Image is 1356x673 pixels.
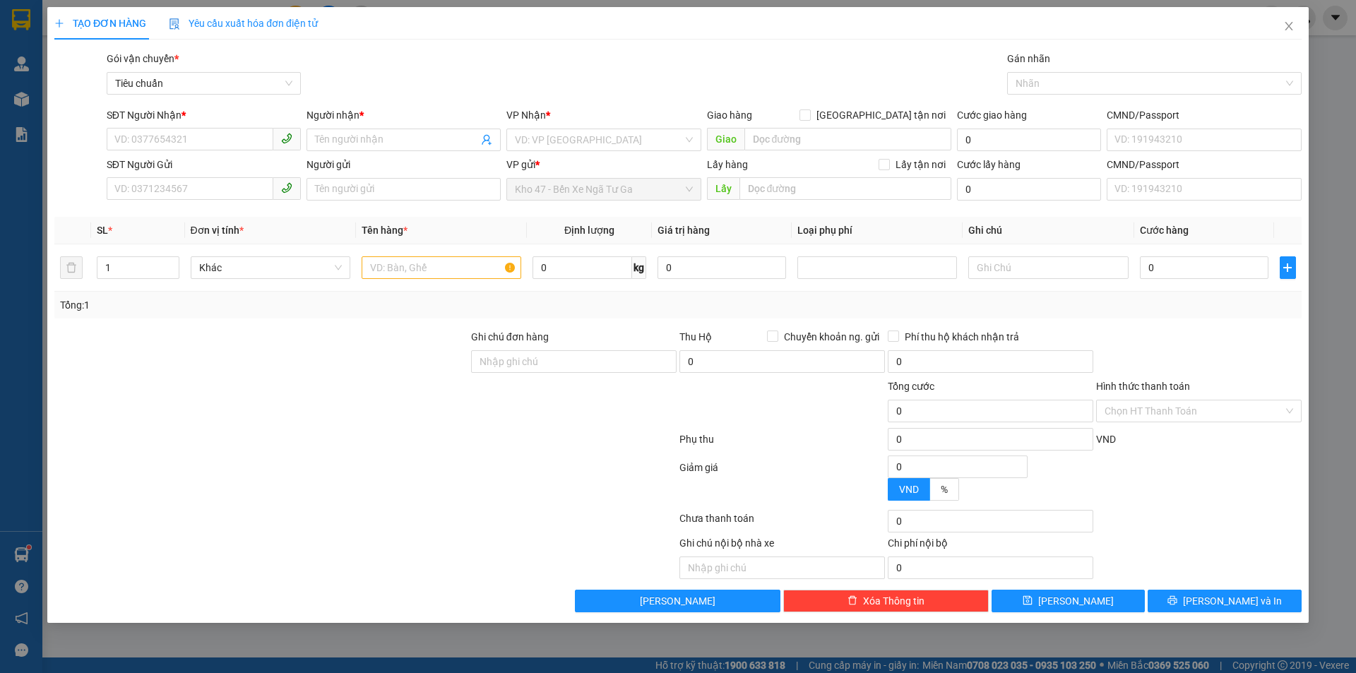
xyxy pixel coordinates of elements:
label: Ghi chú đơn hàng [471,331,549,343]
input: Ghi Chú [969,256,1129,279]
span: Phí thu hộ khách nhận trả [899,329,1025,345]
span: VND [1096,434,1116,445]
button: printer[PERSON_NAME] và In [1148,590,1302,612]
span: delete [847,595,857,607]
span: [GEOGRAPHIC_DATA] tận nơi [811,107,951,123]
th: Loại phụ phí [792,217,963,244]
div: Ghi chú nội bộ nhà xe [679,535,885,556]
button: deleteXóa Thông tin [784,590,989,612]
div: CMND/Passport [1107,107,1301,123]
span: [PERSON_NAME] và In [1183,593,1282,609]
input: Dọc đường [744,128,951,150]
div: VP gửi [507,157,701,172]
span: user-add [482,134,493,145]
span: Chuyển khoản ng. gửi [778,329,885,345]
button: delete [60,256,83,279]
input: VD: Bàn, Ghế [362,256,521,279]
div: Phụ thu [678,431,886,456]
input: 0 [658,256,786,279]
button: plus [1280,256,1295,279]
span: Khác [199,257,342,278]
span: Gói vận chuyển [107,53,179,64]
span: plus [54,18,64,28]
span: Định lượng [564,225,614,236]
span: Kho 47 - Bến Xe Ngã Tư Ga [516,179,693,200]
div: Người nhận [307,107,501,123]
span: Gửi: [76,8,268,23]
span: plus [1280,262,1295,273]
div: Người gửi [307,157,501,172]
span: [PERSON_NAME] [1039,593,1114,609]
span: Đơn vị tính [191,225,244,236]
span: SL [97,225,109,236]
label: Cước lấy hàng [957,159,1021,170]
strong: Nhận: [8,86,292,162]
span: Yêu cầu xuất hóa đơn điện tử [169,18,318,29]
button: save[PERSON_NAME] [992,590,1145,612]
input: Dọc đường [739,177,951,200]
span: Lấy tận nơi [890,157,951,172]
span: % [941,484,948,495]
th: Ghi chú [963,217,1134,244]
input: Ghi chú đơn hàng [471,350,677,373]
div: CMND/Passport [1107,157,1301,172]
span: Giá trị hàng [658,225,710,236]
span: Kho 47 - Bến Xe Ngã Tư Ga [101,8,268,23]
label: Gán nhãn [1007,53,1050,64]
div: Giảm giá [678,460,886,507]
button: Close [1269,7,1309,47]
div: SĐT Người Nhận [107,107,301,123]
span: Tên hàng [362,225,408,236]
span: A THANH - 0933214468 [76,25,197,37]
span: Tổng cước [888,381,934,392]
span: kg [632,256,646,279]
span: printer [1167,595,1177,607]
button: [PERSON_NAME] [576,590,781,612]
input: Cước lấy hàng [957,178,1101,201]
span: phone [281,182,292,193]
span: 46138_dannhi.tienoanh - In: [76,53,264,78]
label: Hình thức thanh toán [1096,381,1190,392]
div: Tổng: 1 [60,297,523,313]
span: TẠO ĐƠN HÀNG [54,18,146,29]
input: Cước giao hàng [957,129,1101,151]
span: Giao hàng [707,109,752,121]
span: Lấy hàng [707,159,748,170]
div: SĐT Người Gửi [107,157,301,172]
span: VND [899,484,919,495]
span: phone [281,133,292,144]
img: icon [169,18,180,30]
div: Chi phí nội bộ [888,535,1093,556]
span: Giao [707,128,744,150]
span: Tiêu chuẩn [115,73,292,94]
div: Chưa thanh toán [678,511,886,535]
span: Thu Hộ [679,331,712,343]
label: Cước giao hàng [957,109,1027,121]
span: Xóa Thông tin [863,593,924,609]
input: Nhập ghi chú [679,556,885,579]
span: 17:18:48 [DATE] [76,53,264,78]
span: BXNTG1210250006 - [76,40,264,78]
span: Cước hàng [1140,225,1189,236]
span: save [1023,595,1033,607]
span: [PERSON_NAME] [641,593,716,609]
span: Lấy [707,177,739,200]
span: VP Nhận [507,109,547,121]
span: close [1283,20,1295,32]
